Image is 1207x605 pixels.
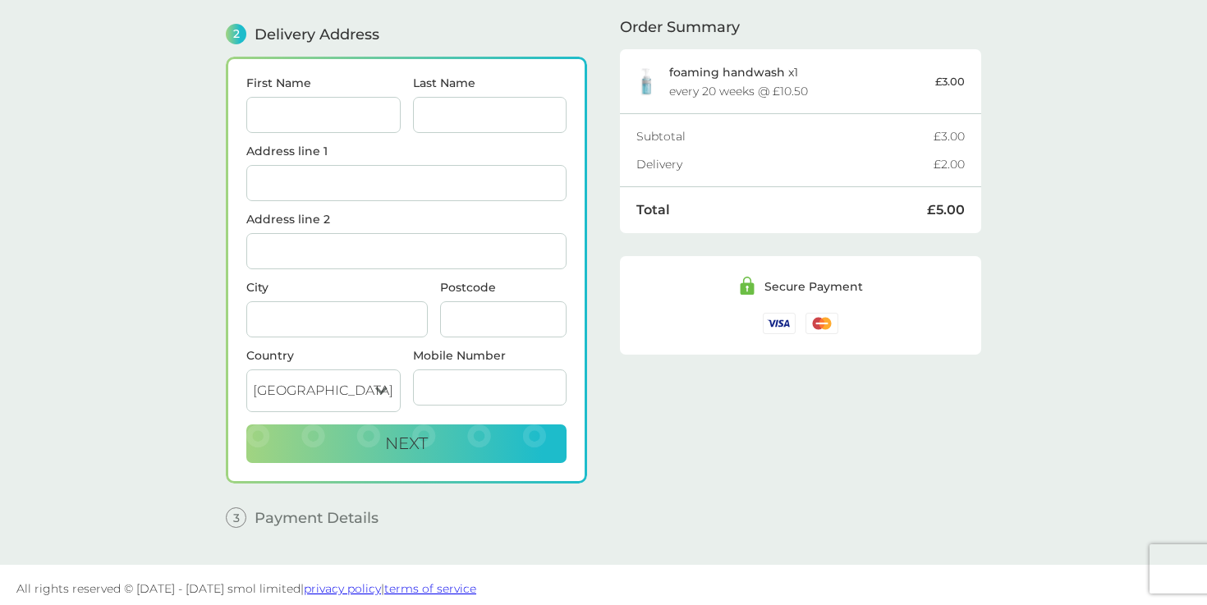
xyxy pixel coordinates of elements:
span: 3 [226,507,246,528]
label: City [246,282,428,293]
span: Delivery Address [255,27,379,42]
span: 2 [226,24,246,44]
div: Subtotal [636,131,934,142]
p: x 1 [669,66,798,79]
img: /assets/icons/cards/mastercard.svg [805,313,838,333]
div: £3.00 [934,131,965,142]
div: Total [636,204,927,217]
label: Address line 1 [246,145,567,157]
label: Last Name [413,77,567,89]
span: foaming handwash [669,65,785,80]
div: Delivery [636,158,934,170]
span: Payment Details [255,511,379,525]
label: Address line 2 [246,213,567,225]
label: Postcode [440,282,567,293]
img: /assets/icons/cards/visa.svg [763,313,796,333]
a: privacy policy [304,581,381,596]
label: Mobile Number [413,350,567,361]
span: Order Summary [620,20,740,34]
div: every 20 weeks @ £10.50 [669,85,808,97]
div: £5.00 [927,204,965,217]
div: Secure Payment [764,281,863,292]
button: Next [246,424,567,464]
div: Country [246,350,401,361]
span: Next [385,433,428,453]
a: terms of service [384,581,476,596]
p: £3.00 [935,73,965,90]
div: £2.00 [934,158,965,170]
label: First Name [246,77,401,89]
